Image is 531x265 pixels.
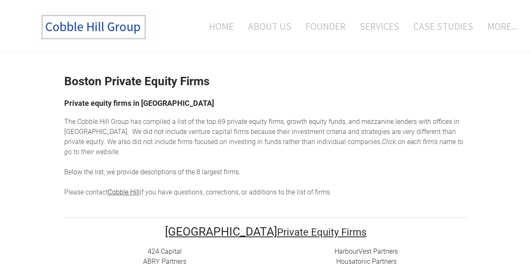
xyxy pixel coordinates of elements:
[64,74,209,88] strong: Boston Private Equity Firms
[481,9,518,44] a: more...
[108,188,140,196] a: Cobble Hill
[196,9,240,44] a: Home
[64,138,463,156] em: Click on each firm's name to go to their website.
[299,9,352,44] a: Founder
[335,247,398,255] a: HarbourVest Partners
[64,118,198,126] span: The Cobble Hill Group has compiled a list of t
[64,99,214,108] font: Private equity firms in [GEOGRAPHIC_DATA]
[277,226,366,238] font: Private Equity Firms
[64,188,332,196] span: Please contact if you have questions, corrections, or additions to the list of firms.
[64,117,467,197] div: he top 69 private equity firms, growth equity funds, and mezzanine lenders with offices in [GEOGR...
[407,9,479,44] a: Case Studies
[148,247,182,255] a: 424 Capital
[32,9,158,46] img: The Cobble Hill Group LLC
[242,9,298,44] a: About Us
[353,9,405,44] a: Services
[165,225,277,239] font: [GEOGRAPHIC_DATA]
[64,128,456,146] span: enture capital firms because their investment criteria and strategies are very different than pri...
